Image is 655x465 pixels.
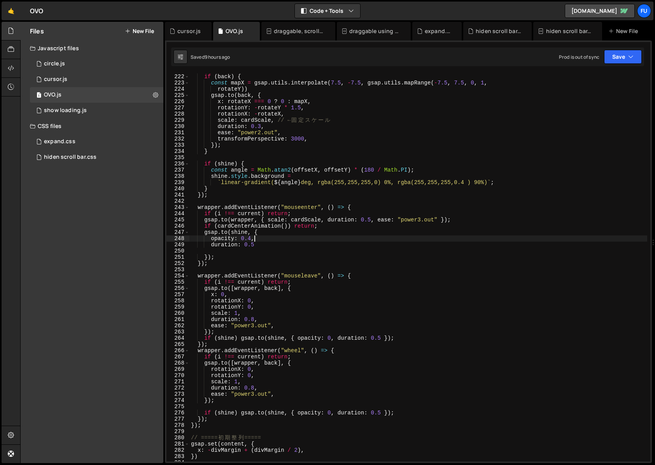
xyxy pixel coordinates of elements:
div: 235 [166,154,189,161]
div: 275 [166,404,189,410]
div: cursor.js [44,76,67,83]
div: 277 [166,416,189,422]
div: 279 [166,428,189,435]
div: 251 [166,254,189,260]
span: 1 [37,93,41,99]
div: circle.js [30,56,166,72]
div: 278 [166,422,189,428]
div: 17267/48011.js [30,103,166,118]
div: OVO.js [30,87,166,103]
div: 259 [166,304,189,310]
div: 225 [166,92,189,98]
div: 272 [166,385,189,391]
div: 247 [166,229,189,235]
div: CSS files [21,118,163,134]
div: 224 [166,86,189,92]
div: 248 [166,235,189,242]
div: 260 [166,310,189,316]
div: 246 [166,223,189,229]
div: Saved [191,54,230,60]
div: Prod is out of sync [559,54,599,60]
div: 257 [166,291,189,298]
div: 236 [166,161,189,167]
div: 255 [166,279,189,285]
div: 274 [166,397,189,404]
div: 264 [166,335,189,341]
div: 252 [166,260,189,267]
div: circle.js [44,60,65,67]
button: Code + Tools [295,4,360,18]
div: 234 [166,148,189,154]
div: 267 [166,354,189,360]
div: 17267/47816.css [30,149,166,165]
div: hiden scroll bar.css [546,27,593,35]
div: draggable, scrollable.js [274,27,326,35]
div: 239 [166,179,189,186]
div: 262 [166,323,189,329]
div: expand.css [30,134,166,149]
div: draggable using Observer.css [349,27,401,35]
div: 273 [166,391,189,397]
div: 241 [166,192,189,198]
div: 254 [166,273,189,279]
div: 265 [166,341,189,347]
div: 237 [166,167,189,173]
div: OVO [30,6,43,16]
button: New File [125,28,154,34]
div: OVO.js [226,27,243,35]
div: 240 [166,186,189,192]
div: 283 [166,453,189,460]
div: 226 [166,98,189,105]
div: show loading.js [44,107,87,114]
div: 231 [166,130,189,136]
h2: Files [30,27,44,35]
div: 222 [166,74,189,80]
div: 270 [166,372,189,379]
div: 17267/48012.js [30,72,166,87]
div: 269 [166,366,189,372]
div: 242 [166,198,189,204]
div: 238 [166,173,189,179]
div: 263 [166,329,189,335]
div: 282 [166,447,189,453]
div: 271 [166,379,189,385]
div: New File [608,27,641,35]
a: Fu [637,4,651,18]
div: expand.css [44,138,75,145]
div: 227 [166,105,189,111]
div: 228 [166,111,189,117]
button: Save [604,50,642,64]
div: 229 [166,117,189,123]
div: expand.css [425,27,452,35]
div: 230 [166,123,189,130]
div: 256 [166,285,189,291]
div: 280 [166,435,189,441]
div: 268 [166,360,189,366]
a: [DOMAIN_NAME] [565,4,635,18]
div: 232 [166,136,189,142]
div: 261 [166,316,189,323]
div: 281 [166,441,189,447]
div: 223 [166,80,189,86]
div: hiden scroll bar.css [476,27,522,35]
div: 266 [166,347,189,354]
div: hiden scroll bar.css [44,154,96,161]
div: cursor.js [177,27,201,35]
div: OVO.js [44,91,61,98]
div: 233 [166,142,189,148]
div: 276 [166,410,189,416]
div: 243 [166,204,189,211]
div: 244 [166,211,189,217]
a: 🤙 [2,2,21,20]
div: 9 hours ago [205,54,230,60]
div: 253 [166,267,189,273]
div: 258 [166,298,189,304]
div: 249 [166,242,189,248]
div: 245 [166,217,189,223]
div: Javascript files [21,40,163,56]
div: 250 [166,248,189,254]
